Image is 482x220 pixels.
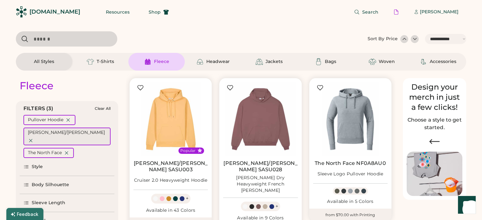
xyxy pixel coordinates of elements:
[255,58,263,66] img: Jackets Icon
[97,59,114,65] div: T-Shirts
[95,106,111,111] div: Clear All
[144,58,151,66] img: Fleece Icon
[407,82,462,112] div: Design your merch in just a few clicks!
[98,6,137,18] button: Resources
[430,59,456,65] div: Accessories
[313,82,388,156] img: The North Face NF0A8AU0 Sleeve Logo Pullover Hoodie
[141,6,177,18] button: Shop
[29,8,80,16] div: [DOMAIN_NAME]
[407,152,462,196] img: Image of Lisa Congdon Eye Print on T-Shirt and Hat
[20,79,54,92] div: Fleece
[223,175,298,194] div: [PERSON_NAME] Dry Heavyweight French [PERSON_NAME]
[32,182,69,188] div: Body Silhouette
[420,9,459,15] div: [PERSON_NAME]
[28,129,105,136] div: [PERSON_NAME]/[PERSON_NAME]
[149,10,161,14] span: Shop
[379,59,395,65] div: Woven
[186,195,189,202] div: +
[266,59,283,65] div: Jackets
[315,58,322,66] img: Bags Icon
[362,10,378,14] span: Search
[196,58,204,66] img: Headwear Icon
[452,192,479,219] iframe: Front Chat
[133,82,208,156] img: Stanley/Stella SASU003 Cruiser 2.0 Heavyweight Hoodie
[313,198,388,205] div: Available in 5 Colors
[407,116,462,131] h2: Choose a style to get started.
[23,105,53,112] div: FILTERS (3)
[346,6,386,18] button: Search
[223,160,298,173] a: [PERSON_NAME]/[PERSON_NAME] SASU028
[180,148,196,153] div: Popular
[197,148,202,153] button: Popular Style
[317,171,383,177] div: Sleeve Logo Pullover Hoodie
[34,59,54,65] div: All Styles
[133,160,208,173] a: [PERSON_NAME]/[PERSON_NAME] SASU003
[206,59,230,65] div: Headwear
[87,58,94,66] img: T-Shirts Icon
[32,164,43,170] div: Style
[420,58,427,66] img: Accessories Icon
[133,207,208,214] div: Available in 43 Colors
[28,150,62,156] div: The North Face
[16,6,27,17] img: Rendered Logo - Screens
[154,59,169,65] div: Fleece
[315,160,386,167] a: The North Face NF0A8AU0
[134,177,208,184] div: Cruiser 2.0 Heavyweight Hoodie
[369,58,376,66] img: Woven Icon
[325,59,336,65] div: Bags
[32,200,65,206] div: Sleeve Length
[28,117,63,123] div: Pullover Hoodie
[275,203,278,210] div: +
[368,36,398,42] div: Sort By Price
[223,82,298,156] img: Stanley/Stella SASU028 Cooper Dry Heavyweight French Terry Hoodie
